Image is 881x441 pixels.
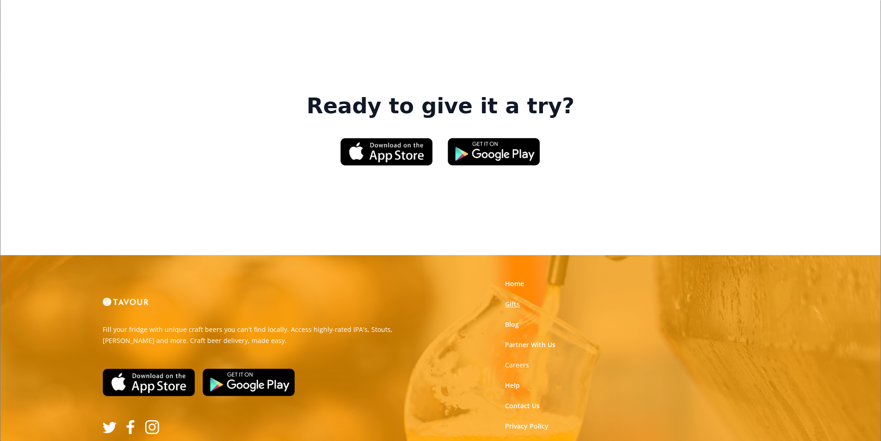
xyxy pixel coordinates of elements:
[505,300,520,309] a: Gifts
[505,320,519,329] a: Blog
[103,324,434,346] p: Fill your fridge with unique craft beers you can't find locally. Access highly-rated IPA's, Stout...
[505,401,540,410] a: Contact Us
[505,279,524,288] a: Home
[505,422,548,431] a: Privacy Policy
[505,340,555,349] a: Partner With Us
[307,93,574,119] strong: Ready to give it a try?
[505,381,520,390] a: Help
[505,361,529,370] a: Careers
